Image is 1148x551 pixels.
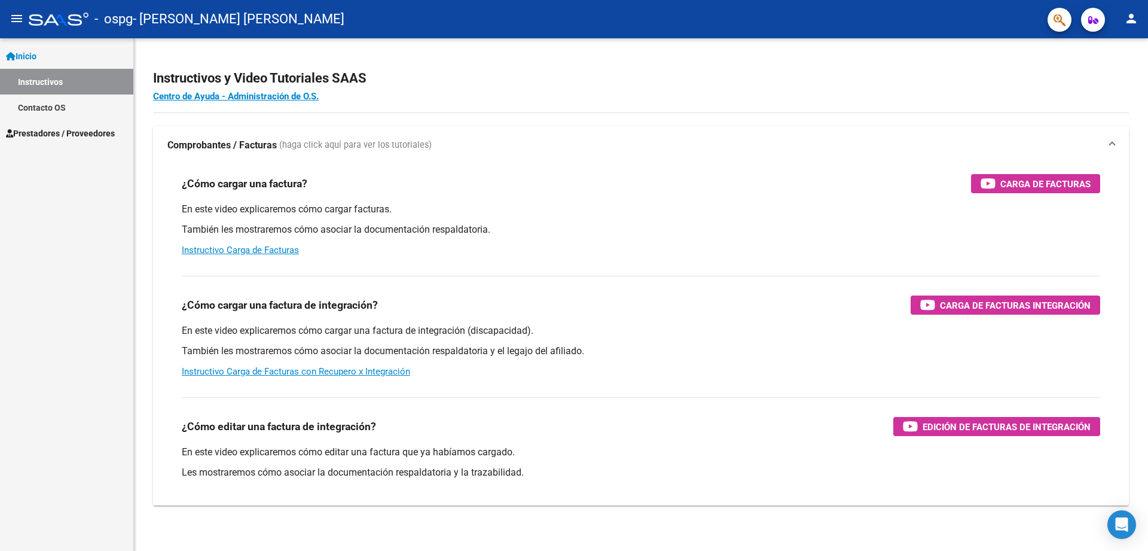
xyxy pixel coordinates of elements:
p: También les mostraremos cómo asociar la documentación respaldatoria y el legajo del afiliado. [182,345,1100,358]
p: En este video explicaremos cómo editar una factura que ya habíamos cargado. [182,446,1100,459]
p: En este video explicaremos cómo cargar facturas. [182,203,1100,216]
strong: Comprobantes / Facturas [167,139,277,152]
span: Edición de Facturas de integración [923,419,1091,434]
span: - ospg [94,6,133,32]
h2: Instructivos y Video Tutoriales SAAS [153,67,1129,90]
span: Prestadores / Proveedores [6,127,115,140]
span: Inicio [6,50,36,63]
mat-icon: person [1124,11,1138,26]
h3: ¿Cómo cargar una factura de integración? [182,297,378,313]
mat-icon: menu [10,11,24,26]
p: También les mostraremos cómo asociar la documentación respaldatoria. [182,223,1100,236]
span: - [PERSON_NAME] [PERSON_NAME] [133,6,344,32]
button: Carga de Facturas Integración [911,296,1100,315]
span: (haga click aquí para ver los tutoriales) [279,139,432,152]
span: Carga de Facturas Integración [940,298,1091,313]
p: En este video explicaremos cómo cargar una factura de integración (discapacidad). [182,324,1100,337]
h3: ¿Cómo cargar una factura? [182,175,307,192]
p: Les mostraremos cómo asociar la documentación respaldatoria y la trazabilidad. [182,466,1100,479]
a: Instructivo Carga de Facturas [182,245,299,255]
div: Open Intercom Messenger [1107,510,1136,539]
button: Carga de Facturas [971,174,1100,193]
a: Instructivo Carga de Facturas con Recupero x Integración [182,366,410,377]
mat-expansion-panel-header: Comprobantes / Facturas (haga click aquí para ver los tutoriales) [153,126,1129,165]
span: Carga de Facturas [1000,176,1091,191]
a: Centro de Ayuda - Administración de O.S. [153,91,319,102]
h3: ¿Cómo editar una factura de integración? [182,418,376,435]
button: Edición de Facturas de integración [893,417,1100,436]
div: Comprobantes / Facturas (haga click aquí para ver los tutoriales) [153,165,1129,506]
